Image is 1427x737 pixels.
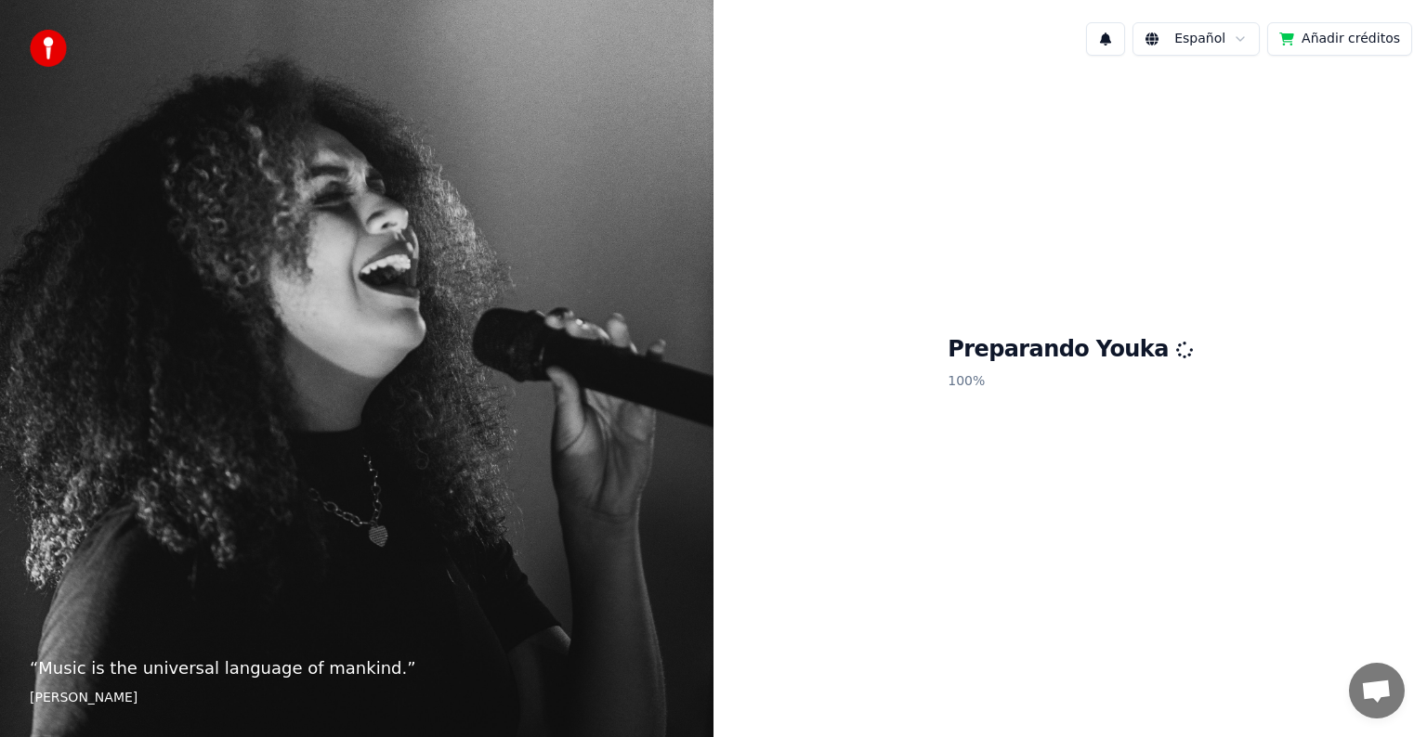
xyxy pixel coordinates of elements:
p: 100 % [948,365,1193,398]
img: youka [30,30,67,67]
h1: Preparando Youka [948,335,1193,365]
div: Chat abierto [1349,663,1405,718]
button: Añadir créditos [1267,22,1412,56]
footer: [PERSON_NAME] [30,689,684,707]
p: “ Music is the universal language of mankind. ” [30,655,684,681]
